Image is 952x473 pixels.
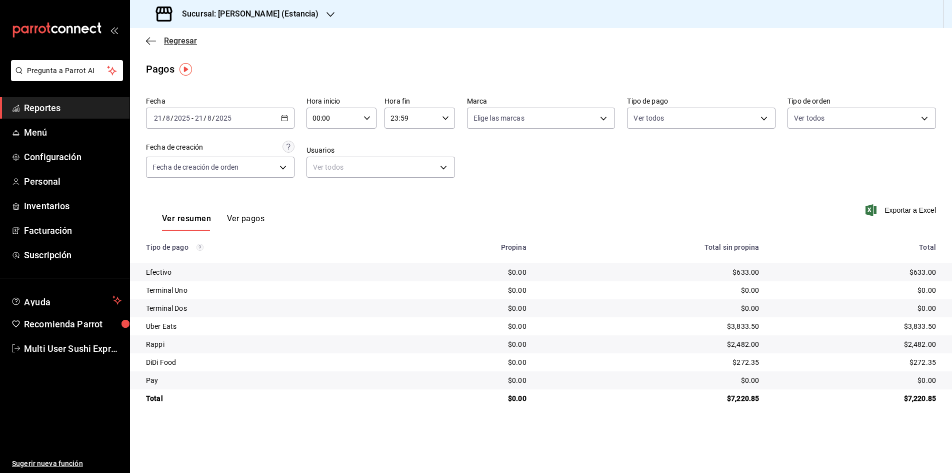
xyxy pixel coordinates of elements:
[306,98,376,105] label: Hora inicio
[146,357,390,367] div: DiDi Food
[146,375,390,385] div: Pay
[775,243,936,251] div: Total
[191,114,193,122] span: -
[24,126,121,139] span: Menú
[787,98,936,105] label: Tipo de orden
[775,267,936,277] div: $633.00
[146,243,390,251] div: Tipo de pago
[146,321,390,331] div: Uber Eats
[867,204,936,216] button: Exportar a Excel
[165,114,170,122] input: --
[146,62,174,77] div: Pagos
[542,303,759,313] div: $0.00
[24,248,121,262] span: Suscripción
[794,113,824,123] span: Ver todos
[24,342,121,355] span: Multi User Sushi Express
[24,150,121,164] span: Configuración
[542,393,759,403] div: $7,220.85
[473,113,524,123] span: Elige las marcas
[775,393,936,403] div: $7,220.85
[153,114,162,122] input: --
[24,175,121,188] span: Personal
[146,267,390,277] div: Efectivo
[24,199,121,213] span: Inventarios
[174,8,318,20] h3: Sucursal: [PERSON_NAME] (Estancia)
[24,317,121,331] span: Recomienda Parrot
[406,393,526,403] div: $0.00
[152,162,238,172] span: Fecha de creación de orden
[11,60,123,81] button: Pregunta a Parrot AI
[162,214,264,231] div: navigation tabs
[110,26,118,34] button: open_drawer_menu
[306,157,455,178] div: Ver todos
[162,214,211,231] button: Ver resumen
[146,285,390,295] div: Terminal Uno
[406,243,526,251] div: Propina
[384,98,454,105] label: Hora fin
[406,267,526,277] div: $0.00
[467,98,615,105] label: Marca
[775,375,936,385] div: $0.00
[406,375,526,385] div: $0.00
[146,339,390,349] div: Rappi
[542,267,759,277] div: $633.00
[542,321,759,331] div: $3,833.50
[12,458,121,469] span: Sugerir nueva función
[27,66,107,76] span: Pregunta a Parrot AI
[170,114,173,122] span: /
[542,339,759,349] div: $2,482.00
[542,375,759,385] div: $0.00
[203,114,206,122] span: /
[633,113,664,123] span: Ver todos
[146,393,390,403] div: Total
[406,303,526,313] div: $0.00
[542,357,759,367] div: $272.35
[24,224,121,237] span: Facturación
[775,357,936,367] div: $272.35
[196,244,203,251] svg: Los pagos realizados con Pay y otras terminales son montos brutos.
[542,285,759,295] div: $0.00
[775,303,936,313] div: $0.00
[306,147,455,154] label: Usuarios
[212,114,215,122] span: /
[24,101,121,115] span: Reportes
[406,339,526,349] div: $0.00
[406,321,526,331] div: $0.00
[24,294,108,306] span: Ayuda
[775,285,936,295] div: $0.00
[179,63,192,76] img: Tooltip marker
[227,214,264,231] button: Ver pagos
[775,339,936,349] div: $2,482.00
[146,142,203,153] div: Fecha de creación
[146,98,294,105] label: Fecha
[542,243,759,251] div: Total sin propina
[146,36,197,46] button: Regresar
[146,303,390,313] div: Terminal Dos
[406,285,526,295] div: $0.00
[7,73,123,83] a: Pregunta a Parrot AI
[194,114,203,122] input: --
[775,321,936,331] div: $3,833.50
[627,98,775,105] label: Tipo de pago
[173,114,190,122] input: ----
[162,114,165,122] span: /
[406,357,526,367] div: $0.00
[215,114,232,122] input: ----
[164,36,197,46] span: Regresar
[207,114,212,122] input: --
